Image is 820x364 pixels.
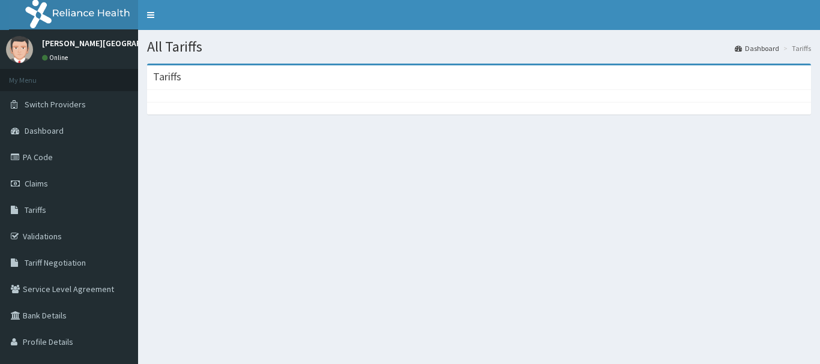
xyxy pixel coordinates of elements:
[153,71,181,82] h3: Tariffs
[25,204,46,215] span: Tariffs
[25,125,64,136] span: Dashboard
[780,43,811,53] li: Tariffs
[25,257,86,268] span: Tariff Negotiation
[42,39,180,47] p: [PERSON_NAME][GEOGRAPHIC_DATA]
[42,53,71,62] a: Online
[147,39,811,55] h1: All Tariffs
[25,178,48,189] span: Claims
[25,99,86,110] span: Switch Providers
[735,43,779,53] a: Dashboard
[6,36,33,63] img: User Image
